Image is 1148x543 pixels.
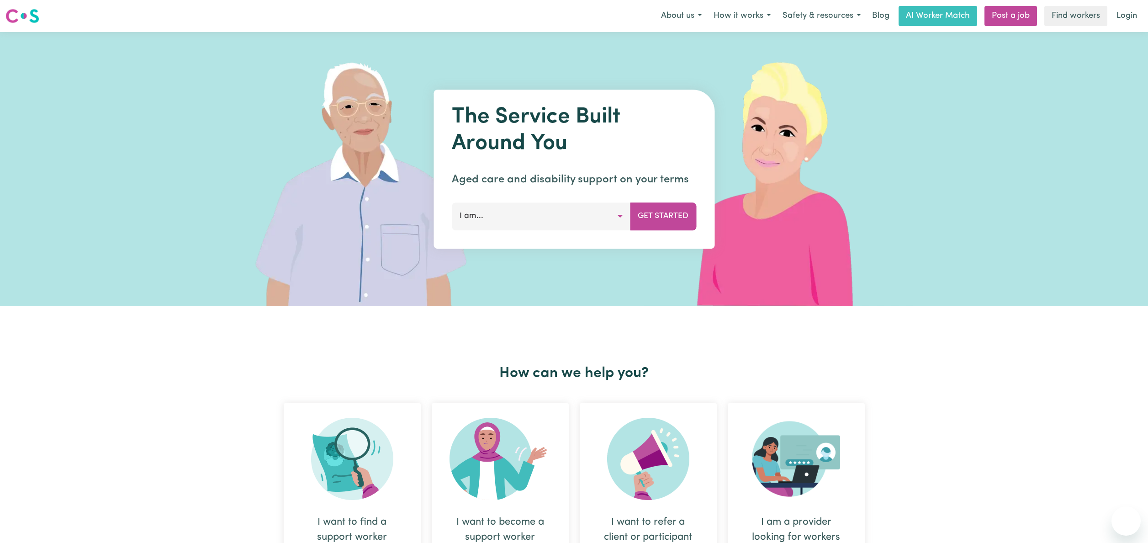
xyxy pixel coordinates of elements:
[607,418,689,500] img: Refer
[1111,506,1141,536] iframe: Button to launch messaging window
[630,202,696,230] button: Get Started
[311,418,393,500] img: Search
[278,365,870,382] h2: How can we help you?
[452,171,696,188] p: Aged care and disability support on your terms
[899,6,977,26] a: AI Worker Match
[752,418,841,500] img: Provider
[655,6,708,26] button: About us
[5,8,39,24] img: Careseekers logo
[452,202,630,230] button: I am...
[450,418,551,500] img: Become Worker
[1111,6,1143,26] a: Login
[452,104,696,157] h1: The Service Built Around You
[984,6,1037,26] a: Post a job
[5,5,39,27] a: Careseekers logo
[708,6,777,26] button: How it works
[1044,6,1107,26] a: Find workers
[777,6,867,26] button: Safety & resources
[867,6,895,26] a: Blog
